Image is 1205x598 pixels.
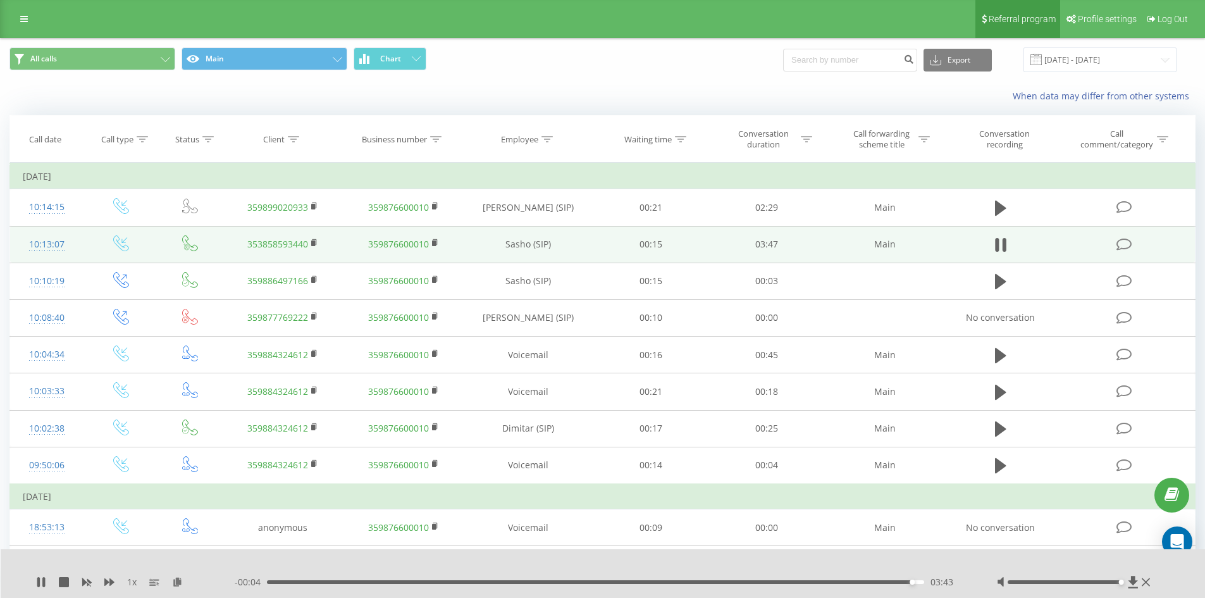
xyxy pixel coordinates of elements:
[235,576,267,589] span: - 00:04
[593,337,709,373] td: 00:16
[963,128,1046,150] div: Conversation recording
[368,459,429,471] a: 359876600010
[709,189,825,226] td: 02:29
[464,263,593,299] td: Sasho (SIP)
[23,232,71,257] div: 10:13:07
[464,189,593,226] td: [PERSON_NAME] (SIP)
[1162,526,1192,557] div: Open Intercom Messenger
[247,311,308,323] a: 359877769222
[127,576,137,589] span: 1 x
[175,134,199,145] div: Status
[824,337,944,373] td: Main
[593,509,709,546] td: 00:09
[380,54,401,63] span: Chart
[593,546,709,583] td: 00:11
[501,134,538,145] div: Employee
[848,128,915,150] div: Call forwarding scheme title
[709,447,825,484] td: 00:04
[23,416,71,441] div: 10:02:38
[593,189,709,226] td: 00:21
[464,410,593,447] td: Dimitar (SIP)
[247,201,308,213] a: 359899020933
[989,14,1056,24] span: Referral program
[464,299,593,336] td: [PERSON_NAME] (SIP)
[354,47,426,70] button: Chart
[368,385,429,397] a: 359876600010
[709,509,825,546] td: 00:00
[824,509,944,546] td: Main
[101,134,133,145] div: Call type
[709,263,825,299] td: 00:03
[709,226,825,263] td: 03:47
[23,342,71,367] div: 10:04:34
[368,201,429,213] a: 359876600010
[29,134,61,145] div: Call date
[730,128,798,150] div: Conversation duration
[368,238,429,250] a: 359876600010
[464,509,593,546] td: Voicemail
[30,54,57,64] span: All calls
[368,275,429,287] a: 359876600010
[709,337,825,373] td: 00:45
[709,410,825,447] td: 00:25
[709,373,825,410] td: 00:18
[593,263,709,299] td: 00:15
[247,349,308,361] a: 359884324612
[709,299,825,336] td: 00:00
[10,484,1196,509] td: [DATE]
[924,49,992,72] button: Export
[368,521,429,533] a: 359876600010
[23,195,71,220] div: 10:14:15
[824,546,944,583] td: Main
[1078,14,1137,24] span: Profile settings
[824,410,944,447] td: Main
[23,453,71,478] div: 09:50:06
[464,226,593,263] td: Sasho (SIP)
[223,509,343,546] td: anonymous
[1013,90,1196,102] a: When data may differ from other systems
[910,580,915,585] div: Accessibility label
[824,373,944,410] td: Main
[182,47,347,70] button: Main
[966,521,1035,533] span: No conversation
[23,515,71,540] div: 18:53:13
[624,134,672,145] div: Waiting time
[247,422,308,434] a: 359884324612
[593,410,709,447] td: 00:17
[368,422,429,434] a: 359876600010
[783,49,917,72] input: Search by number
[824,226,944,263] td: Main
[824,189,944,226] td: Main
[464,337,593,373] td: Voicemail
[263,134,285,145] div: Client
[824,447,944,484] td: Main
[23,269,71,294] div: 10:10:19
[464,546,593,583] td: Voicemail
[709,546,825,583] td: 00:00
[9,47,175,70] button: All calls
[23,306,71,330] div: 10:08:40
[247,385,308,397] a: 359884324612
[593,299,709,336] td: 00:10
[464,373,593,410] td: Voicemail
[966,311,1035,323] span: No conversation
[247,459,308,471] a: 359884324612
[368,349,429,361] a: 359876600010
[23,379,71,404] div: 10:03:33
[362,134,427,145] div: Business number
[368,311,429,323] a: 359876600010
[247,275,308,287] a: 359886497166
[1119,580,1124,585] div: Accessibility label
[10,164,1196,189] td: [DATE]
[1158,14,1188,24] span: Log Out
[593,226,709,263] td: 00:15
[247,238,308,250] a: 353858593440
[464,447,593,484] td: Voicemail
[1080,128,1154,150] div: Call comment/category
[930,576,953,589] span: 03:43
[593,373,709,410] td: 00:21
[593,447,709,484] td: 00:14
